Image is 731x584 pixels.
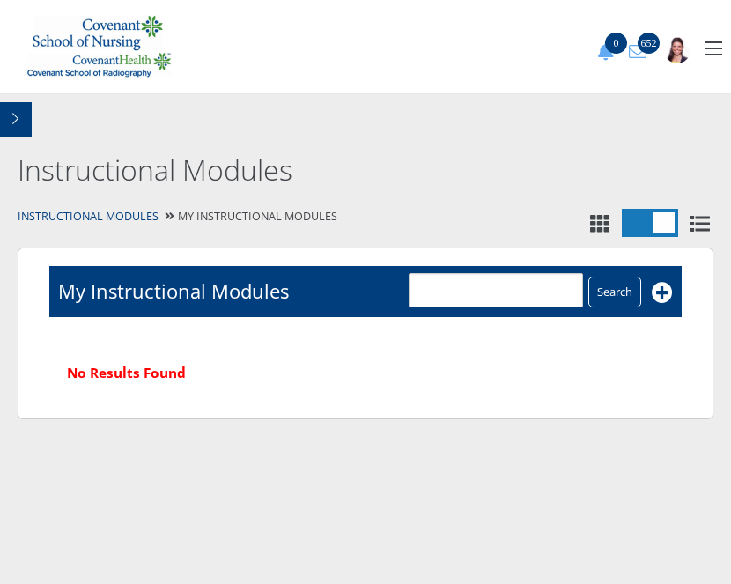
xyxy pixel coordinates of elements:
[638,33,660,54] span: 652
[58,277,289,305] h1: My Instructional Modules
[18,151,553,190] h2: Instructional Modules
[622,31,653,57] a: 652
[687,214,713,233] i: List
[590,43,622,61] button: 0
[588,277,641,307] input: Search
[587,214,613,233] i: Tile
[49,345,682,401] div: No Results Found
[605,33,627,54] span: 0
[664,37,690,63] img: 1943_125_125.jpg
[18,209,159,224] a: Instructional Modules
[622,43,653,61] button: 652
[652,282,673,303] i: Add New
